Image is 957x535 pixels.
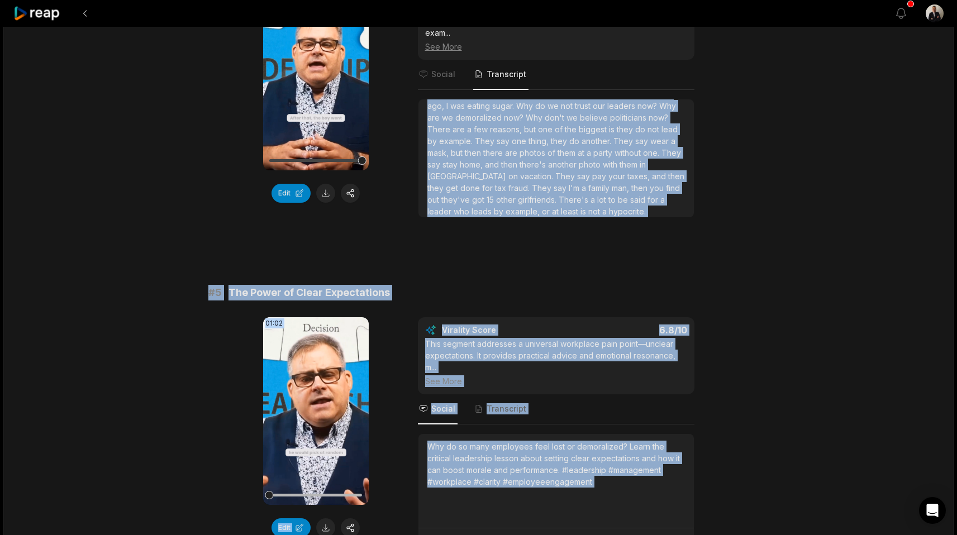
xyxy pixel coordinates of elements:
span: at [552,207,561,216]
span: our [593,101,607,111]
span: not [561,101,575,111]
span: now? [637,101,659,111]
span: party [593,148,615,157]
span: least [561,207,580,216]
span: wear [650,136,671,146]
span: one. [643,148,661,157]
span: say [427,160,442,169]
nav: Tabs [418,394,694,424]
span: photo [579,160,603,169]
span: Transcript [487,69,526,80]
span: at [578,148,587,157]
span: do [635,125,647,134]
button: Edit [272,184,311,203]
span: a [582,183,588,193]
span: a [660,195,665,204]
span: they [427,183,446,193]
span: pay [592,171,608,181]
span: a [591,195,597,204]
span: trust [575,101,593,111]
span: lead [661,125,678,134]
span: are [505,148,520,157]
span: out [427,195,441,204]
span: by [494,207,506,216]
span: believe [580,113,610,122]
span: are [453,125,467,134]
span: taxes, [627,171,652,181]
span: and [652,171,668,181]
span: tax [495,183,508,193]
span: now? [649,113,668,122]
span: is [609,125,617,134]
span: they [617,125,635,134]
span: Why [526,113,545,122]
span: for [482,183,495,193]
span: family [588,183,612,193]
span: they've [441,195,472,204]
span: home, [460,160,485,169]
span: They [613,136,635,146]
span: who [454,207,472,216]
div: Why do so many employees feel lost or demoralized? Learn the critical leadership lesson about set... [427,441,685,488]
span: # 5 [208,285,222,300]
span: biggest [579,125,609,134]
span: fraud. [508,183,532,193]
span: say [554,183,569,193]
span: be [618,195,630,204]
span: example, [506,207,542,216]
span: They [532,183,554,193]
span: leaders [607,101,637,111]
span: do [535,101,547,111]
span: in [640,160,646,169]
span: one [538,125,555,134]
span: you [650,183,666,193]
span: said [630,195,647,204]
span: stay [442,160,460,169]
span: get [446,183,460,193]
span: then [465,148,483,157]
span: leader [427,207,454,216]
span: then [668,171,684,181]
span: eating [467,101,492,111]
span: of [547,148,558,157]
span: example. [439,136,475,146]
span: do [569,136,582,146]
span: is [580,207,588,216]
span: girlfriends. [518,195,559,204]
span: I [446,101,450,111]
span: and [485,160,501,169]
span: we [442,113,455,122]
span: There's [559,195,591,204]
span: but [524,125,538,134]
span: The Power of Clear Expectations [228,285,390,300]
span: of [555,125,565,134]
div: This segment addresses a universal workplace pain point—unclear expectations. It provides practic... [425,338,687,387]
span: are [427,113,442,122]
span: Transcript [487,403,526,414]
span: They [475,136,497,146]
span: to [608,195,618,204]
span: got [472,195,487,204]
span: now? [504,113,526,122]
span: Social [431,69,455,80]
span: but [451,148,465,157]
span: they [551,136,569,146]
span: find [666,183,680,193]
span: without [615,148,643,157]
span: another. [582,136,613,146]
span: few [474,125,490,134]
span: there's [520,160,548,169]
span: photos [520,148,547,157]
span: not [647,125,661,134]
span: politicians [610,113,649,122]
span: Why [516,101,535,111]
span: There [427,125,453,134]
span: a [467,125,474,134]
span: say [497,136,512,146]
span: a [671,136,675,146]
span: was [450,101,467,111]
span: the [565,125,579,134]
span: a [602,207,609,216]
span: them [558,148,578,157]
span: on [508,171,520,181]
